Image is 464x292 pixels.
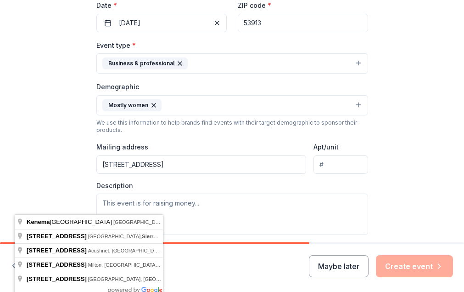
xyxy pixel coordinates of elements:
[102,99,162,111] div: Mostly women
[142,234,163,239] span: Sierra Le
[96,82,139,92] label: Demographic
[27,233,87,240] span: [STREET_ADDRESS]
[27,261,87,268] span: [STREET_ADDRESS]
[27,247,87,254] span: [STREET_ADDRESS]
[96,155,307,174] input: Enter a US address
[88,234,172,239] span: [GEOGRAPHIC_DATA], one
[96,95,368,115] button: Mostly women
[238,14,368,32] input: 12345 (U.S. only)
[313,155,368,174] input: #
[11,257,35,276] button: Back
[96,143,148,152] label: Mailing address
[88,276,252,282] span: [GEOGRAPHIC_DATA], [GEOGRAPHIC_DATA],
[309,255,369,277] button: Maybe later
[96,41,136,50] label: Event type
[96,181,133,190] label: Description
[27,275,87,282] span: [STREET_ADDRESS]
[102,57,188,69] div: Business & professional
[113,219,197,225] span: [GEOGRAPHIC_DATA], one
[96,53,368,74] button: Business & professional
[27,218,50,225] span: Kenema
[96,14,227,32] button: [DATE]
[88,248,220,253] span: Acushnet, [GEOGRAPHIC_DATA],
[96,119,368,134] div: We use this information to help brands find events with their target demographic to sponsor their...
[96,1,227,10] label: Date
[88,262,212,268] span: Milton, [GEOGRAPHIC_DATA],
[238,1,271,10] label: ZIP code
[313,143,339,152] label: Apt/unit
[27,218,113,225] span: [GEOGRAPHIC_DATA]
